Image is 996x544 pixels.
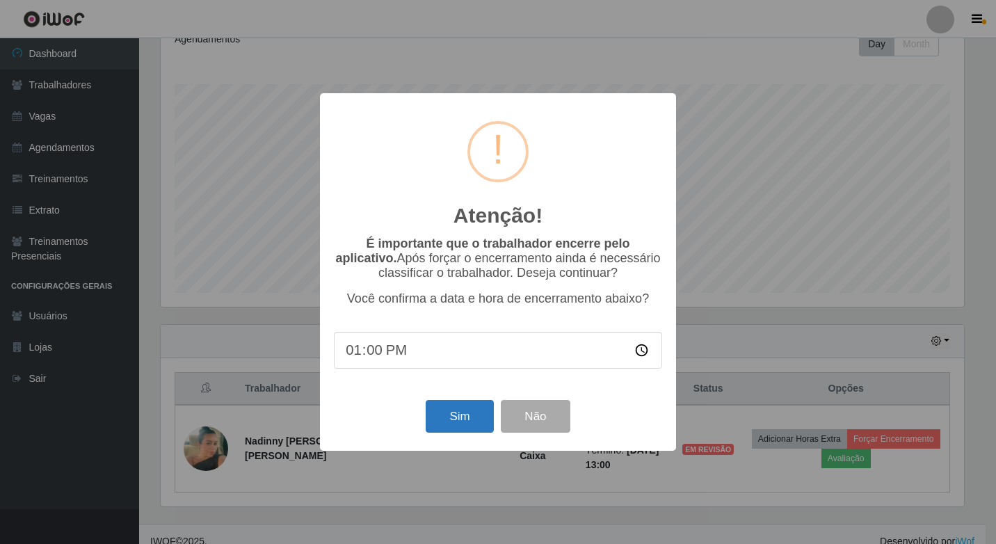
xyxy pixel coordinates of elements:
[426,400,493,433] button: Sim
[453,203,543,228] h2: Atenção!
[334,291,662,306] p: Você confirma a data e hora de encerramento abaixo?
[334,237,662,280] p: Após forçar o encerramento ainda é necessário classificar o trabalhador. Deseja continuar?
[501,400,570,433] button: Não
[335,237,629,265] b: É importante que o trabalhador encerre pelo aplicativo.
